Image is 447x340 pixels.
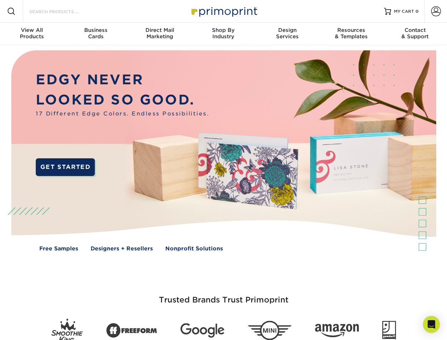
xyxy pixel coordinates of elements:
div: & Templates [319,27,383,40]
div: Services [256,27,319,40]
div: Open Intercom Messenger [423,316,440,333]
span: 0 [416,9,419,14]
a: BusinessCards [64,23,127,45]
span: Shop By [191,27,255,33]
p: LOOKED SO GOOD. [36,90,209,110]
a: Direct MailMarketing [128,23,191,45]
span: Direct Mail [128,27,191,33]
input: SEARCH PRODUCTS..... [29,7,98,16]
img: Google [180,323,224,338]
p: EDGY NEVER [36,70,209,90]
img: Goodwill [382,321,396,340]
span: 17 Different Edge Colors. Endless Possibilities. [36,110,209,118]
span: Business [64,27,127,33]
a: Nonprofit Solutions [165,245,223,253]
span: Resources [319,27,383,33]
span: Design [256,27,319,33]
h3: Trusted Brands Trust Primoprint [17,278,431,313]
div: & Support [383,27,447,40]
div: Marketing [128,27,191,40]
a: Shop ByIndustry [191,23,255,45]
a: Resources& Templates [319,23,383,45]
a: Contact& Support [383,23,447,45]
a: Free Samples [39,245,78,253]
span: Contact [383,27,447,33]
img: Amazon [315,324,359,338]
a: DesignServices [256,23,319,45]
a: Designers + Resellers [91,245,153,253]
span: MY CART [394,8,414,15]
div: Industry [191,27,255,40]
img: Primoprint [188,4,259,19]
a: GET STARTED [36,158,95,176]
div: Cards [64,27,127,40]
